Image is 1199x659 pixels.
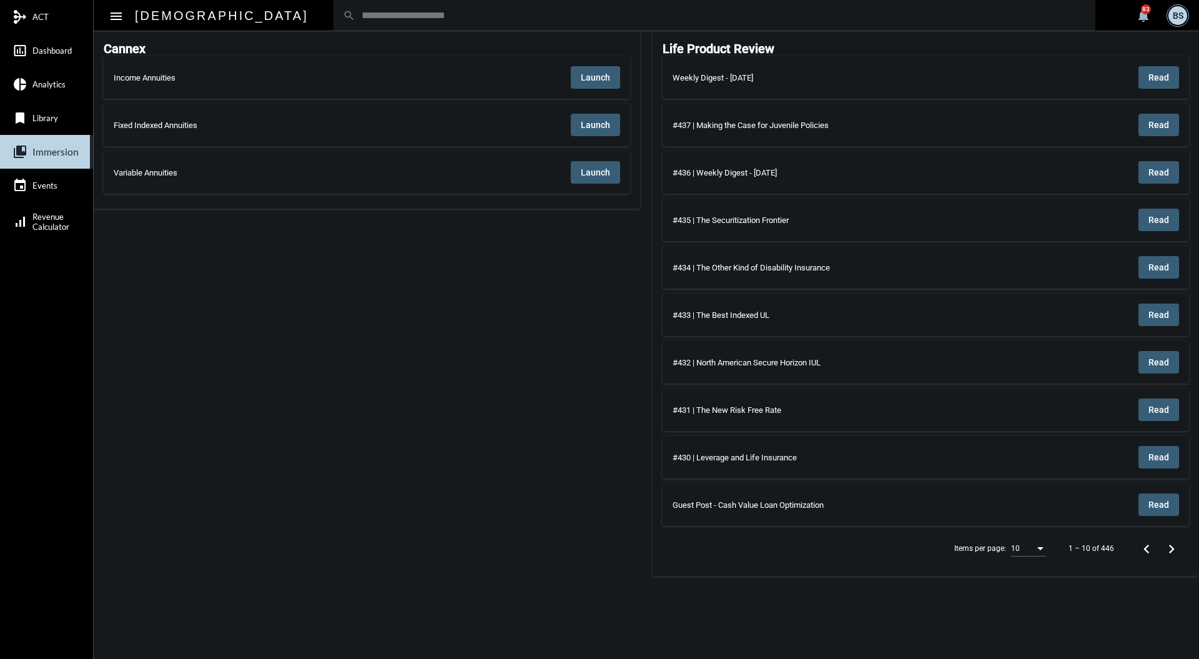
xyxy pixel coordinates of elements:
span: Immersion [32,146,79,157]
button: Read [1138,209,1179,231]
div: 1 – 10 of 446 [1068,544,1114,553]
mat-icon: insert_chart_outlined [12,43,27,58]
div: Income Annuities [114,73,307,82]
mat-icon: collections_bookmark [12,144,27,159]
span: Launch [581,167,610,177]
mat-icon: bookmark [12,111,27,126]
span: Dashboard [32,46,72,56]
mat-icon: event [12,178,27,193]
span: Launch [581,120,610,130]
div: #436 | Weekly Digest - [DATE] [673,168,897,177]
button: Read [1138,399,1179,421]
mat-icon: mediation [12,9,27,24]
mat-icon: signal_cellular_alt [12,214,27,229]
button: Launch [571,66,620,89]
button: Read [1138,304,1179,326]
button: Toggle sidenav [104,3,129,28]
span: Launch [581,72,610,82]
span: Analytics [32,79,66,89]
span: Read [1148,167,1169,177]
div: #435 | The Securitization Frontier [673,216,905,225]
button: Read [1138,161,1179,184]
span: Read [1148,72,1169,82]
button: Read [1138,66,1179,89]
mat-icon: pie_chart [12,77,27,92]
div: Guest Post - Cash Value Loan Optimization [673,500,929,510]
div: 83 [1141,4,1151,14]
mat-icon: Side nav toggle icon [109,9,124,24]
div: Weekly Digest - [DATE] [673,73,882,82]
mat-icon: search [343,9,355,22]
button: Previous page [1134,536,1159,561]
span: Read [1148,500,1169,510]
button: Launch [571,161,620,184]
div: #430 | Leverage and Life Insurance [673,453,910,462]
button: Read [1138,256,1179,279]
h2: [DEMOGRAPHIC_DATA] [135,6,308,26]
div: Items per page: [954,544,1006,553]
button: Read [1138,114,1179,136]
span: Read [1148,310,1169,320]
div: #437 | Making the Case for Juvenile Policies [673,121,932,130]
mat-select: Items per page: [1011,545,1046,553]
button: Read [1138,351,1179,374]
span: Read [1148,357,1169,367]
div: #431 | The New Risk Free Rate [673,405,900,415]
button: Next page [1159,536,1184,561]
div: #432 | North American Secure Horizon IUL [673,358,927,367]
button: Read [1138,446,1179,468]
span: Read [1148,120,1169,130]
h2: Life Product Review [663,41,774,56]
h2: Cannex [104,41,146,56]
span: Read [1148,405,1169,415]
span: Read [1148,215,1169,225]
span: Library [32,113,58,123]
div: Fixed Indexed Annuities [114,121,322,130]
span: Revenue Calculator [32,212,69,232]
div: #433 | The Best Indexed UL [673,310,892,320]
div: #434 | The Other Kind of Disability Insurance [673,263,933,272]
button: Launch [571,114,620,136]
span: Events [32,181,57,191]
span: Read [1148,452,1169,462]
div: BS [1168,6,1187,25]
span: Read [1148,262,1169,272]
button: Read [1138,493,1179,516]
mat-icon: notifications [1136,8,1151,23]
span: ACT [32,12,49,22]
span: 10 [1011,544,1020,553]
div: Variable Annuities [114,168,308,177]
